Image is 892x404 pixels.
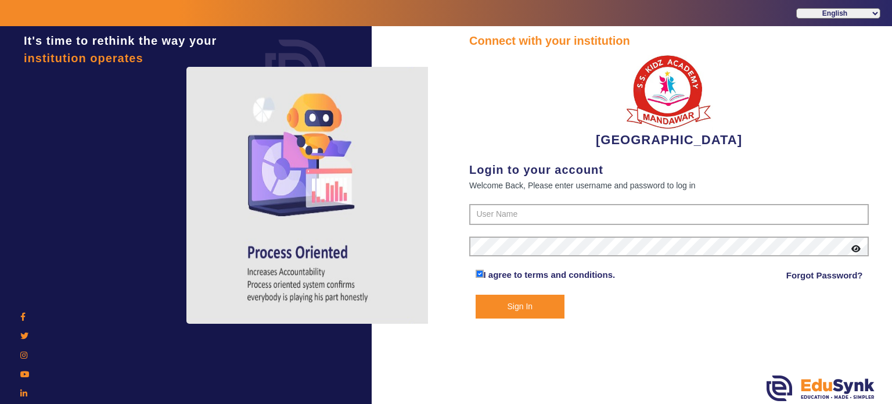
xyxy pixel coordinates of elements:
[24,34,217,47] span: It's time to rethink the way your
[484,270,616,280] a: I agree to terms and conditions.
[24,52,143,65] span: institution operates
[469,32,869,49] div: Connect with your institution
[786,269,863,283] a: Forgot Password?
[252,26,339,113] img: login.png
[469,178,869,192] div: Welcome Back, Please enter username and password to log in
[767,376,875,401] img: edusynk.png
[469,49,869,149] div: [GEOGRAPHIC_DATA]
[186,67,430,324] img: login4.png
[476,295,565,319] button: Sign In
[625,49,713,130] img: b9104f0a-387a-4379-b368-ffa933cda262
[469,204,869,225] input: User Name
[469,161,869,178] div: Login to your account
